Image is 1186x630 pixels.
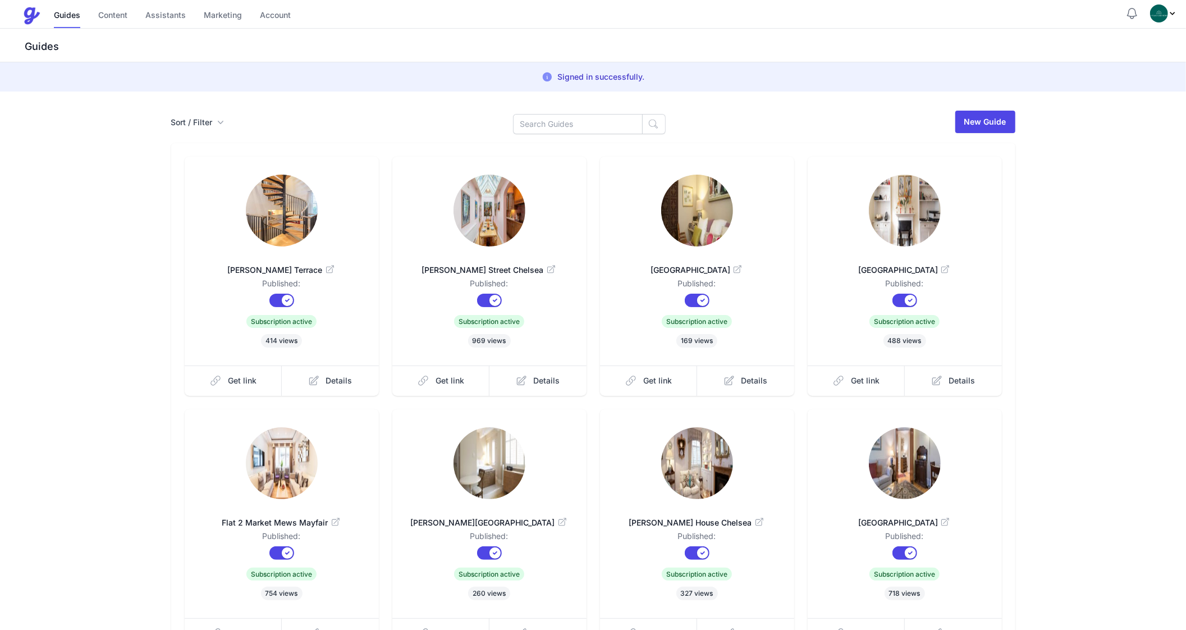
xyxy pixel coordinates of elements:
[869,315,940,328] span: Subscription active
[826,531,984,546] dd: Published:
[246,568,317,581] span: Subscription active
[826,251,984,278] a: [GEOGRAPHIC_DATA]
[204,4,242,28] a: Marketing
[260,4,291,28] a: Account
[618,531,776,546] dd: Published:
[955,111,1015,133] a: New Guide
[826,264,984,276] span: [GEOGRAPHIC_DATA]
[410,251,569,278] a: [PERSON_NAME] Street Chelsea
[185,366,282,396] a: Get link
[826,504,984,531] a: [GEOGRAPHIC_DATA]
[676,587,718,600] span: 327 views
[261,587,303,600] span: 754 views
[246,175,318,246] img: mtasz01fldrr9v8cnif9arsj44ov
[145,4,186,28] a: Assistants
[203,278,361,294] dd: Published:
[1150,4,1168,22] img: oovs19i4we9w73xo0bfpgswpi0cd
[410,517,569,528] span: [PERSON_NAME][GEOGRAPHIC_DATA]
[662,568,732,581] span: Subscription active
[22,7,40,25] img: Guestive Guides
[697,366,794,396] a: Details
[282,366,379,396] a: Details
[246,315,317,328] span: Subscription active
[534,375,560,386] span: Details
[661,427,733,499] img: qm23tyanh8llne9rmxzedgaebrr7
[326,375,352,386] span: Details
[600,366,698,396] a: Get link
[98,4,127,28] a: Content
[808,366,905,396] a: Get link
[618,264,776,276] span: [GEOGRAPHIC_DATA]
[228,375,257,386] span: Get link
[869,175,941,246] img: hdmgvwaq8kfuacaafu0ghkkjd0oq
[883,334,926,348] span: 488 views
[203,517,361,528] span: Flat 2 Market Mews Mayfair
[410,504,569,531] a: [PERSON_NAME][GEOGRAPHIC_DATA]
[203,504,361,531] a: Flat 2 Market Mews Mayfair
[171,117,224,128] button: Sort / Filter
[869,427,941,499] img: htmfqqdj5w74wrc65s3wna2sgno2
[468,587,510,600] span: 260 views
[618,251,776,278] a: [GEOGRAPHIC_DATA]
[1125,7,1139,20] button: Notifications
[661,175,733,246] img: 9b5v0ir1hdq8hllsqeesm40py5rd
[410,264,569,276] span: [PERSON_NAME] Street Chelsea
[203,264,361,276] span: [PERSON_NAME] Terrace
[618,517,776,528] span: [PERSON_NAME] House Chelsea
[676,334,717,348] span: 169 views
[261,334,302,348] span: 414 views
[1150,4,1177,22] div: Profile Menu
[454,315,524,328] span: Subscription active
[618,504,776,531] a: [PERSON_NAME] House Chelsea
[741,375,768,386] span: Details
[246,427,318,499] img: xcoem7jyjxpu3fgtqe3kd93uc2z7
[454,427,525,499] img: id17mszkkv9a5w23y0miri8fotce
[203,531,361,546] dd: Published:
[392,366,490,396] a: Get link
[905,366,1002,396] a: Details
[826,517,984,528] span: [GEOGRAPHIC_DATA]
[826,278,984,294] dd: Published:
[557,71,644,83] p: Signed in successfully.
[662,315,732,328] span: Subscription active
[885,587,925,600] span: 718 views
[436,375,464,386] span: Get link
[618,278,776,294] dd: Published:
[468,334,511,348] span: 969 views
[513,114,643,134] input: Search Guides
[869,568,940,581] span: Subscription active
[203,251,361,278] a: [PERSON_NAME] Terrace
[410,531,569,546] dd: Published:
[851,375,880,386] span: Get link
[454,568,524,581] span: Subscription active
[54,4,80,28] a: Guides
[454,175,525,246] img: wq8sw0j47qm6nw759ko380ndfzun
[410,278,569,294] dd: Published:
[643,375,672,386] span: Get link
[22,40,1186,53] h3: Guides
[949,375,976,386] span: Details
[489,366,587,396] a: Details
